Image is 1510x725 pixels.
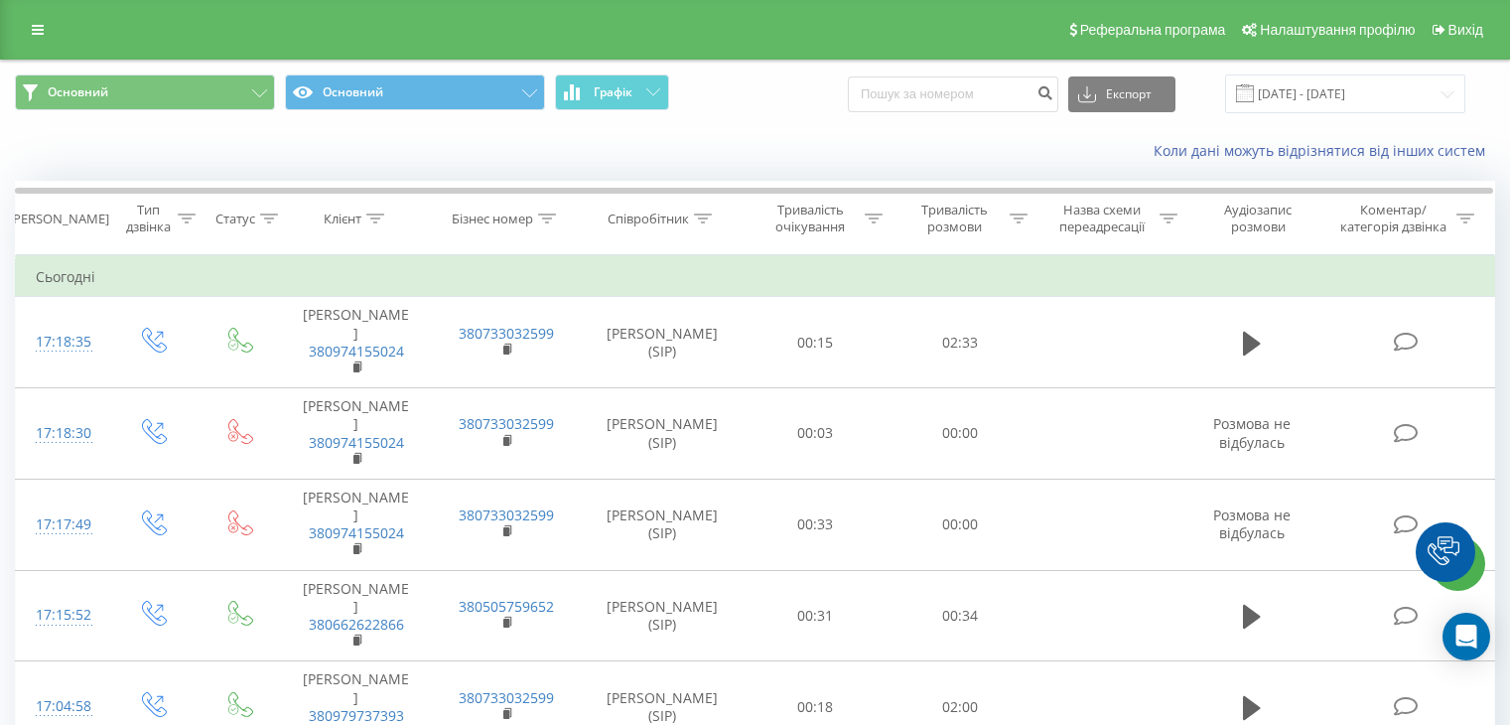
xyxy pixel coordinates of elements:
td: 00:00 [888,479,1031,570]
td: 00:15 [744,297,888,388]
a: Коли дані можуть відрізнятися вiд інших систем [1154,141,1495,160]
td: [PERSON_NAME] (SIP) [582,570,744,661]
div: 17:18:30 [36,414,88,453]
td: [PERSON_NAME] [281,570,431,661]
td: Сьогодні [16,257,1495,297]
button: Основний [15,74,275,110]
a: 380974155024 [309,523,404,542]
a: 380505759652 [459,597,554,616]
a: 380733032599 [459,324,554,343]
td: [PERSON_NAME] [281,479,431,570]
div: 17:15:52 [36,596,88,635]
span: Основний [48,84,108,100]
a: 380974155024 [309,342,404,361]
td: 00:31 [744,570,888,661]
a: 380662622866 [309,615,404,634]
div: Статус [215,211,255,227]
span: Розмова не відбулась [1213,414,1291,451]
span: Розмова не відбулась [1213,506,1291,542]
div: Тривалість розмови [905,202,1005,235]
span: Графік [594,85,632,99]
td: 02:33 [888,297,1031,388]
td: [PERSON_NAME] (SIP) [582,479,744,570]
td: [PERSON_NAME] (SIP) [582,388,744,480]
button: Експорт [1068,76,1175,112]
td: [PERSON_NAME] [281,388,431,480]
span: Налаштування профілю [1260,22,1415,38]
div: Назва схеми переадресації [1050,202,1155,235]
a: 380979737393 [309,706,404,725]
div: Аудіозапис розмови [1200,202,1316,235]
a: 380733032599 [459,688,554,707]
td: 00:34 [888,570,1031,661]
div: 17:17:49 [36,506,88,544]
div: Коментар/категорія дзвінка [1335,202,1451,235]
input: Пошук за номером [848,76,1058,112]
div: Клієнт [324,211,361,227]
a: 380974155024 [309,433,404,452]
div: Бізнес номер [452,211,533,227]
button: Графік [555,74,669,110]
td: [PERSON_NAME] (SIP) [582,297,744,388]
div: Співробітник [608,211,689,227]
button: Основний [285,74,545,110]
td: 00:33 [744,479,888,570]
div: Тривалість очікування [761,202,861,235]
td: 00:03 [744,388,888,480]
span: Вихід [1448,22,1483,38]
div: Тип дзвінка [125,202,172,235]
span: Реферальна програма [1080,22,1226,38]
a: 380733032599 [459,506,554,524]
div: [PERSON_NAME] [9,211,109,227]
td: [PERSON_NAME] [281,297,431,388]
a: 380733032599 [459,414,554,433]
td: 00:00 [888,388,1031,480]
div: 17:18:35 [36,323,88,362]
div: Open Intercom Messenger [1442,613,1490,660]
